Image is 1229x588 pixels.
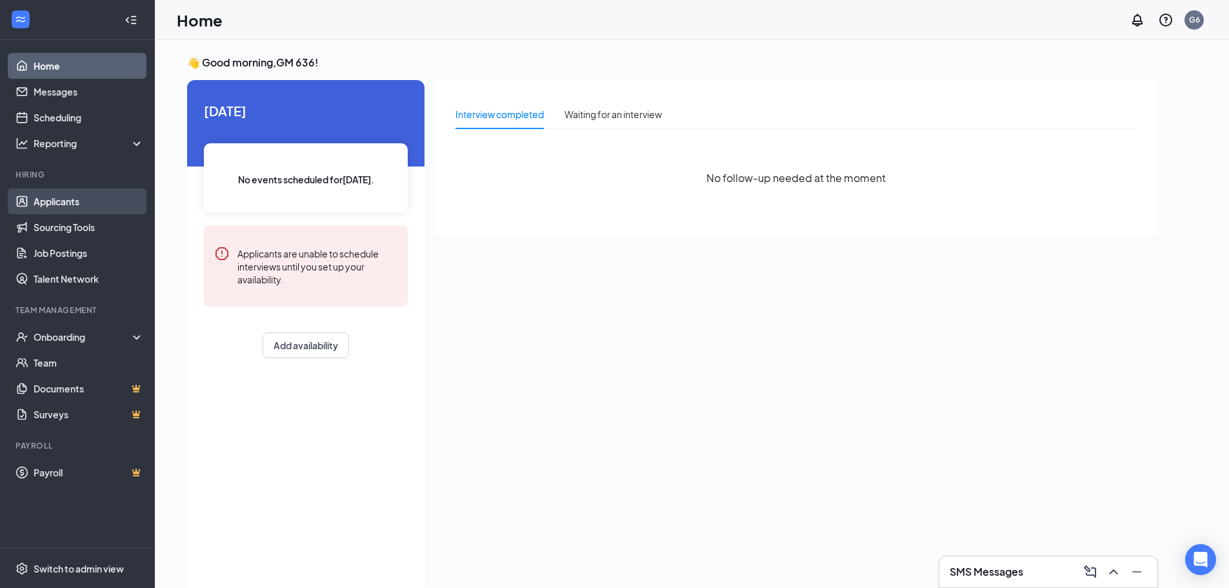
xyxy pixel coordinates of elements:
[34,401,144,427] a: SurveysCrown
[34,214,144,240] a: Sourcing Tools
[1185,544,1216,575] div: Open Intercom Messenger
[187,56,1157,70] h3: 👋 Good morning, GM 636 !
[34,79,144,105] a: Messages
[34,53,144,79] a: Home
[177,9,223,31] h1: Home
[706,170,886,186] span: No follow-up needed at the moment
[1130,12,1145,28] svg: Notifications
[15,305,141,316] div: Team Management
[34,240,144,266] a: Job Postings
[565,107,662,121] div: Waiting for an interview
[950,565,1023,579] h3: SMS Messages
[34,376,144,401] a: DocumentsCrown
[1083,564,1098,580] svg: ComposeMessage
[15,169,141,180] div: Hiring
[34,330,133,343] div: Onboarding
[263,332,349,358] button: Add availability
[34,562,124,575] div: Switch to admin view
[15,137,28,150] svg: Analysis
[1126,562,1147,582] button: Minimize
[1129,564,1144,580] svg: Minimize
[125,14,137,26] svg: Collapse
[34,266,144,292] a: Talent Network
[15,330,28,343] svg: UserCheck
[34,105,144,130] a: Scheduling
[238,172,374,187] span: No events scheduled for [DATE] .
[14,13,27,26] svg: WorkstreamLogo
[15,440,141,451] div: Payroll
[34,350,144,376] a: Team
[34,460,144,485] a: PayrollCrown
[34,137,145,150] div: Reporting
[15,562,28,575] svg: Settings
[1158,12,1174,28] svg: QuestionInfo
[1106,564,1121,580] svg: ChevronUp
[1080,562,1101,582] button: ComposeMessage
[455,107,544,121] div: Interview completed
[1103,562,1124,582] button: ChevronUp
[1189,14,1200,25] div: G6
[204,101,408,121] span: [DATE]
[237,246,397,286] div: Applicants are unable to schedule interviews until you set up your availability.
[34,188,144,214] a: Applicants
[214,246,230,261] svg: Error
